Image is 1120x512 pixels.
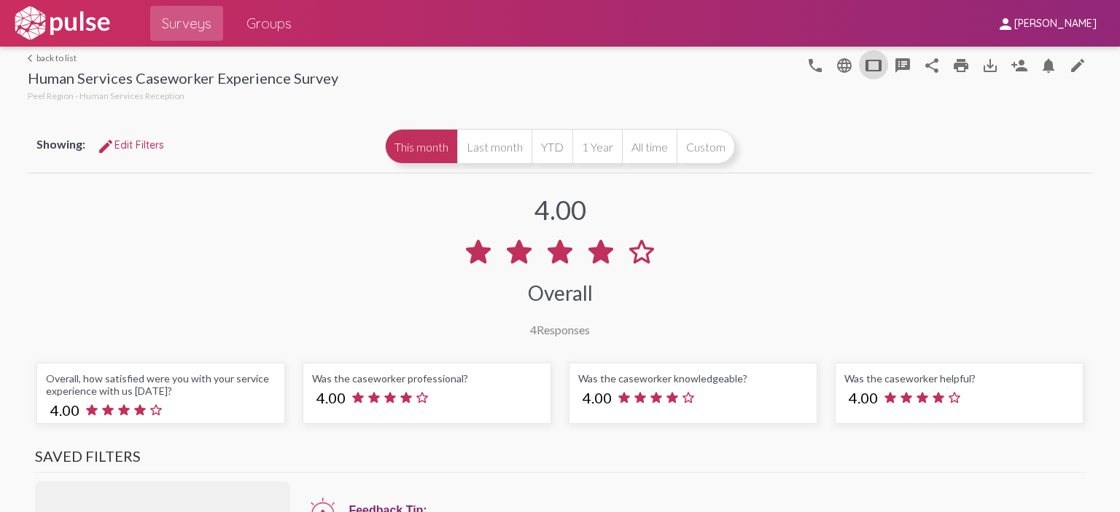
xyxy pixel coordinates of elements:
mat-icon: arrow_back_ios [28,54,36,63]
div: Was the caseworker knowledgeable? [578,372,808,385]
button: This month [385,129,457,164]
div: Responses [530,323,590,336]
h3: Saved Filters [35,447,1084,473]
button: speaker_notes [888,50,917,79]
div: Overall, how satisfied were you with your service experience with us [DATE]? [46,372,276,397]
span: 4.00 [849,389,878,406]
span: Edit Filters [97,138,164,151]
span: 4.00 [316,389,346,406]
span: Peel Region - Human Services Reception [28,90,184,101]
mat-icon: Edit Filters [97,138,114,155]
button: Edit FiltersEdit Filters [85,132,176,158]
span: Showing: [36,137,85,151]
span: [PERSON_NAME] [1014,17,1097,31]
a: edit [1063,50,1092,79]
button: language [830,50,859,79]
a: Surveys [150,6,223,41]
mat-icon: Bell [1040,57,1057,74]
a: Groups [235,6,303,41]
div: Overall [528,280,593,305]
mat-icon: print [952,57,970,74]
mat-icon: person [997,15,1014,33]
button: All time [622,129,677,164]
img: white-logo.svg [12,5,112,42]
span: Surveys [162,10,211,36]
button: Bell [1034,50,1063,79]
button: 1 Year [572,129,622,164]
mat-icon: Share [923,57,941,74]
div: Human Services Caseworker Experience Survey [28,69,338,90]
button: tablet [859,50,888,79]
mat-icon: edit [1069,57,1086,74]
mat-icon: Person [1011,57,1028,74]
mat-icon: Download [981,57,999,74]
div: Was the caseworker helpful? [844,372,1074,385]
button: YTD [532,129,572,164]
mat-icon: tablet [865,57,882,74]
span: 4 [530,323,537,336]
mat-icon: language [806,57,824,74]
a: back to list [28,52,338,63]
button: Last month [457,129,532,164]
mat-icon: language [836,57,853,74]
span: 4.00 [50,401,79,419]
span: Groups [246,10,292,36]
button: Custom [677,129,735,164]
div: Was the caseworker professional? [312,372,542,385]
button: [PERSON_NAME] [985,9,1108,36]
button: language [801,50,830,79]
button: Download [976,50,1005,79]
mat-icon: speaker_notes [894,57,911,74]
button: Share [917,50,946,79]
a: print [946,50,976,79]
span: 4.00 [583,389,612,406]
button: Person [1005,50,1034,79]
div: 4.00 [534,194,586,226]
